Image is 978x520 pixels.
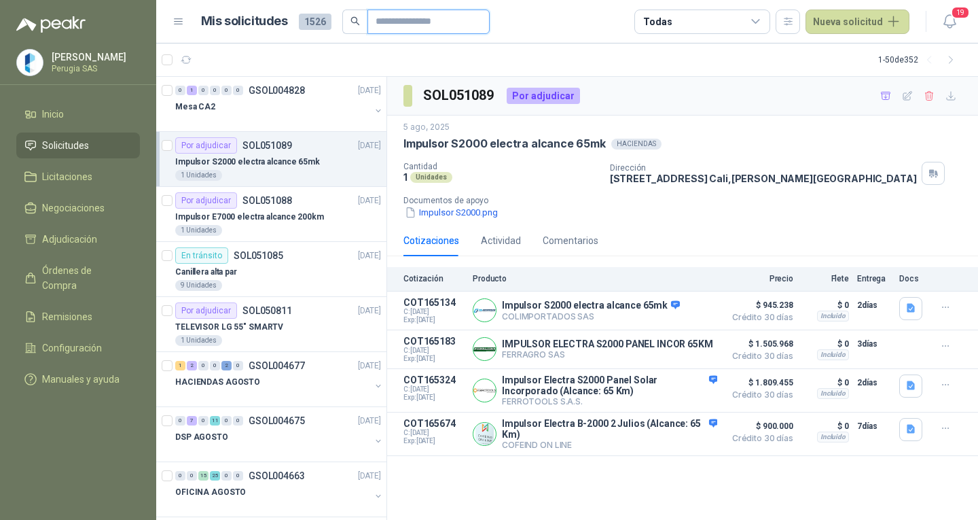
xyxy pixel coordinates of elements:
button: Nueva solicitud [805,10,909,34]
p: DSP AGOSTO [175,431,228,444]
div: Por adjudicar [175,192,237,209]
div: 1 [187,86,197,95]
p: FERROTOOLS S.A.S. [502,396,717,406]
a: 0 1 0 0 0 0 GSOL004828[DATE] Mesa CA2 [175,82,384,126]
div: Unidades [410,172,452,183]
p: OFICINA AGOSTO [175,486,246,499]
div: 0 [175,86,185,95]
a: 0 0 15 25 0 0 GSOL004663[DATE] OFICINA AGOSTO [175,468,384,511]
p: Precio [725,274,793,283]
p: Impulsor S2000 electra alcance 65mk [403,137,606,151]
div: 0 [175,471,185,481]
p: Canillera alta par [175,266,237,279]
p: IMPULSOR ELECTRA S2000 PANEL INCOR 65KM [502,339,713,349]
a: Negociaciones [16,195,140,221]
span: Crédito 30 días [725,313,793,322]
span: Manuales y ayuda [42,372,120,387]
span: Configuración [42,341,102,356]
div: 25 [210,471,220,481]
p: [DATE] [358,305,381,317]
a: Por adjudicarSOL050811[DATE] TELEVISOR LG 55" SMARTV1 Unidades [156,297,386,352]
span: Exp: [DATE] [403,316,465,324]
a: Órdenes de Compra [16,258,140,298]
p: $ 0 [801,418,849,434]
div: Cotizaciones [403,233,459,248]
a: 0 7 0 11 0 0 GSOL004675[DATE] DSP AGOSTO [175,413,384,456]
p: COLIMPORTADOS SAS [502,311,680,322]
span: Exp: [DATE] [403,355,465,363]
p: FERRAGRO SAS [502,349,713,360]
span: Negociaciones [42,201,105,215]
div: Por adjudicar [175,302,237,319]
p: 5 ago, 2025 [403,121,450,134]
div: 0 [210,86,220,95]
a: Solicitudes [16,133,140,158]
p: Cotización [403,274,465,283]
a: Manuales y ayuda [16,366,140,392]
div: Actividad [481,233,521,248]
p: [STREET_ADDRESS] Cali , [PERSON_NAME][GEOGRAPHIC_DATA] [610,173,917,184]
p: GSOL004828 [249,86,305,95]
a: 1 2 0 0 2 0 GSOL004677[DATE] HACIENDAS AGOSTO [175,358,384,401]
p: COT165134 [403,297,465,308]
img: Company Logo [473,423,496,445]
span: Licitaciones [42,169,92,184]
span: 19 [951,6,970,19]
div: Incluido [817,388,849,399]
div: 0 [198,361,209,370]
p: [DATE] [358,139,381,152]
div: 11 [210,416,220,426]
div: 0 [233,416,243,426]
div: 1 Unidades [175,170,222,181]
span: search [350,16,360,26]
p: [DATE] [358,194,381,207]
div: Incluido [817,432,849,443]
span: Crédito 30 días [725,434,793,443]
p: [DATE] [358,415,381,428]
p: COT165674 [403,418,465,429]
div: 1 Unidades [175,335,222,346]
span: C: [DATE] [403,347,465,355]
p: 2 días [857,375,891,391]
p: Impulsor Electra S2000 Panel Solar Incorporado (Alcance: 65 Km) [502,375,717,396]
p: Producto [473,274,717,283]
span: Órdenes de Compra [42,263,127,293]
div: 9 Unidades [175,280,222,291]
p: Impulsor S2000 electra alcance 65mk [502,300,680,312]
a: Adjudicación [16,226,140,252]
p: GSOL004677 [249,361,305,370]
a: Configuración [16,335,140,361]
div: 0 [198,86,209,95]
div: Por adjudicar [175,137,237,154]
p: COT165324 [403,375,465,385]
div: 1 [175,361,185,370]
div: 2 [221,361,232,370]
span: Exp: [DATE] [403,394,465,402]
div: HACIENDAS [611,139,662,150]
a: En tránsitoSOL051085[DATE] Canillera alta par9 Unidades [156,242,386,297]
div: 0 [187,471,197,481]
p: COT165183 [403,336,465,347]
span: Crédito 30 días [725,352,793,360]
div: 0 [198,416,209,426]
p: [DATE] [358,84,381,97]
div: 0 [233,361,243,370]
span: C: [DATE] [403,385,465,394]
div: 15 [198,471,209,481]
p: SOL051088 [242,196,292,205]
p: Flete [801,274,849,283]
span: Crédito 30 días [725,391,793,399]
p: Perugia SAS [52,65,137,73]
a: Inicio [16,101,140,127]
div: 2 [187,361,197,370]
p: Impulsor E7000 electra alcance 200km [175,211,324,224]
a: Por adjudicarSOL051089[DATE] Impulsor S2000 electra alcance 65mk1 Unidades [156,132,386,187]
p: SOL051089 [242,141,292,150]
p: Docs [899,274,926,283]
img: Company Logo [473,379,496,402]
span: Solicitudes [42,138,89,153]
p: [DATE] [358,249,381,262]
span: 1526 [299,14,331,30]
div: 0 [233,86,243,95]
a: Remisiones [16,304,140,330]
